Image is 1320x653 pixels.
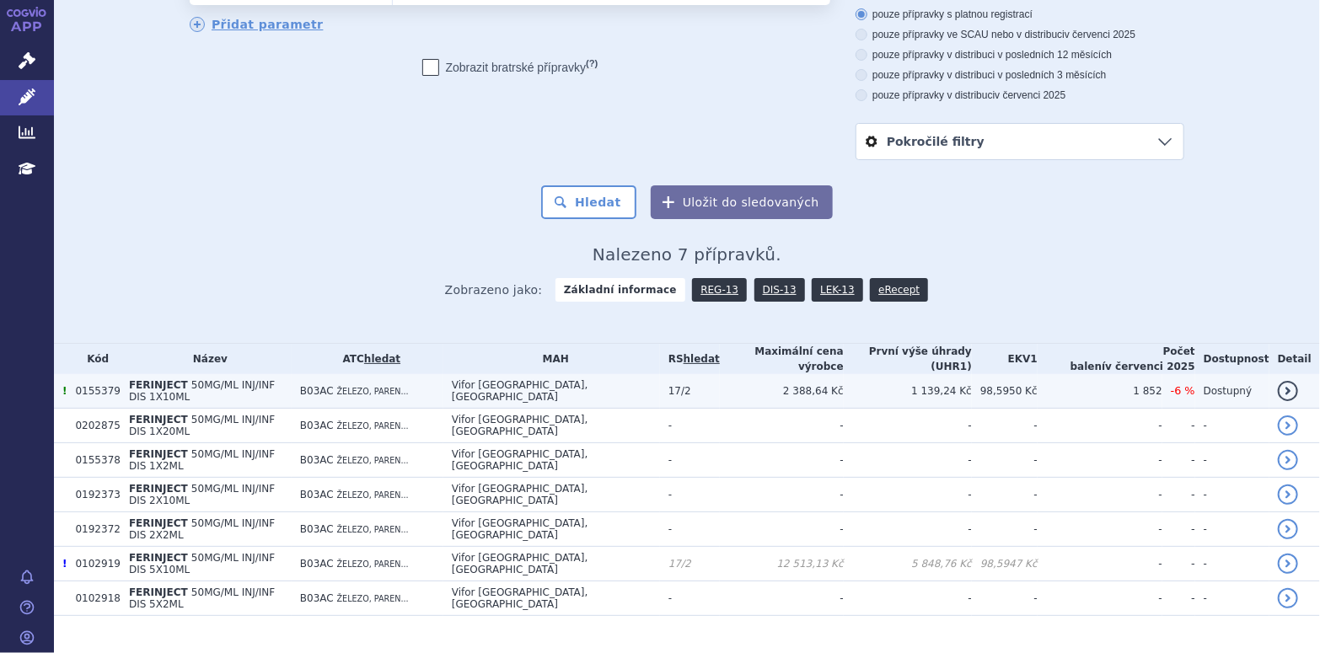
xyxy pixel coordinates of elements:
span: v červenci 2025 [1105,361,1194,372]
td: - [660,478,720,512]
button: Hledat [541,185,636,219]
span: ŽELEZO, PAREN... [337,456,409,465]
a: Pokročilé filtry [856,124,1183,159]
span: ŽELEZO, PAREN... [337,490,409,500]
th: Detail [1269,344,1320,374]
td: - [1195,478,1269,512]
span: Tento přípravek má více úhrad. [62,385,67,397]
td: - [972,443,1038,478]
th: MAH [443,344,660,374]
a: Přidat parametr [190,17,324,32]
span: FERINJECT [129,586,188,598]
td: - [1162,512,1195,547]
span: 50MG/ML INJ/INF DIS 5X2ML [129,586,275,610]
th: Maximální cena výrobce [720,344,844,374]
span: ŽELEZO, PAREN... [337,525,409,534]
label: pouze přípravky ve SCAU nebo v distribuci [856,28,1184,41]
a: DIS-13 [754,278,805,302]
td: 1 852 [1038,374,1162,409]
td: - [1038,478,1162,512]
td: Vifor [GEOGRAPHIC_DATA], [GEOGRAPHIC_DATA] [443,374,660,409]
span: FERINJECT [129,483,188,495]
a: detail [1278,450,1298,470]
a: detail [1278,554,1298,574]
button: Uložit do sledovaných [651,185,833,219]
th: ATC [292,344,443,374]
td: - [720,581,844,616]
a: detail [1278,484,1298,505]
td: - [844,409,972,443]
td: - [1038,512,1162,547]
a: eRecept [870,278,928,302]
td: - [720,512,844,547]
a: detail [1278,415,1298,436]
td: 2 388,64 Kč [720,374,844,409]
label: pouze přípravky v distribuci [856,88,1184,102]
span: B03AC [300,592,334,604]
td: - [720,409,844,443]
td: Vifor [GEOGRAPHIC_DATA], [GEOGRAPHIC_DATA] [443,478,660,512]
th: Název [121,344,292,374]
span: B03AC [300,558,334,570]
span: v červenci 2025 [995,89,1065,101]
span: ŽELEZO, PAREN... [337,559,409,569]
td: - [720,443,844,478]
a: detail [1278,381,1298,401]
td: - [972,512,1038,547]
strong: Základní informace [555,278,685,302]
td: - [1195,409,1269,443]
th: Kód [67,344,120,374]
span: Zobrazeno jako: [445,278,543,302]
span: B03AC [300,523,334,535]
td: - [1038,581,1162,616]
a: detail [1278,519,1298,539]
td: - [972,478,1038,512]
span: Nalezeno 7 přípravků. [593,244,781,265]
span: v červenci 2025 [1065,29,1135,40]
td: Vifor [GEOGRAPHIC_DATA], [GEOGRAPHIC_DATA] [443,547,660,581]
span: 50MG/ML INJ/INF DIS 1X20ML [129,414,275,437]
td: - [1162,478,1195,512]
label: pouze přípravky v distribuci v posledních 3 měsících [856,68,1184,82]
span: B03AC [300,489,334,500]
td: - [972,581,1038,616]
abbr: (?) [586,58,598,69]
th: První výše úhrady (UHR1) [844,344,972,374]
span: FERINJECT [129,379,188,391]
td: - [720,478,844,512]
td: 12 513,13 Kč [720,547,844,581]
td: - [1038,443,1162,478]
a: LEK-13 [812,278,862,302]
td: - [1038,409,1162,443]
td: 0102919 [67,547,120,581]
span: 17/2 [668,558,691,570]
td: - [660,409,720,443]
td: - [1162,547,1195,581]
td: 0155378 [67,443,120,478]
td: 0202875 [67,409,120,443]
td: 5 848,76 Kč [844,547,972,581]
span: 50MG/ML INJ/INF DIS 2X2ML [129,517,275,541]
td: 0155379 [67,374,120,409]
td: - [1162,443,1195,478]
td: - [1038,547,1162,581]
th: Počet balení [1038,344,1195,374]
span: 50MG/ML INJ/INF DIS 2X10ML [129,483,275,506]
span: FERINJECT [129,552,188,564]
span: 50MG/ML INJ/INF DIS 1X10ML [129,379,275,403]
a: hledat [684,353,720,365]
td: - [1162,409,1195,443]
a: detail [1278,588,1298,608]
td: - [1195,512,1269,547]
td: - [660,512,720,547]
td: 98,5950 Kč [972,374,1038,409]
span: 17/2 [668,385,691,397]
td: - [1162,581,1195,616]
span: 50MG/ML INJ/INF DIS 1X2ML [129,448,275,472]
td: - [660,443,720,478]
td: Vifor [GEOGRAPHIC_DATA], [GEOGRAPHIC_DATA] [443,581,660,616]
a: REG-13 [692,278,747,302]
td: - [972,409,1038,443]
td: 0192372 [67,512,120,547]
span: B03AC [300,385,334,397]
